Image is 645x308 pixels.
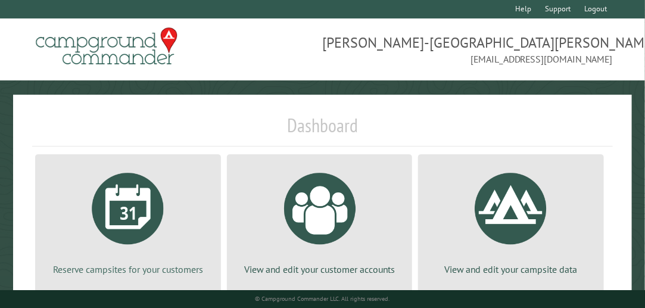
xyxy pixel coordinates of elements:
[49,263,207,276] p: Reserve campsites for your customers
[432,164,590,276] a: View and edit your campsite data
[49,164,207,276] a: Reserve campsites for your customers
[241,263,398,276] p: View and edit your customer accounts
[32,114,613,147] h1: Dashboard
[241,164,398,276] a: View and edit your customer accounts
[432,263,590,276] p: View and edit your campsite data
[255,295,390,303] small: © Campground Commander LLC. All rights reserved.
[32,23,181,70] img: Campground Commander
[323,33,613,66] span: [PERSON_NAME]-[GEOGRAPHIC_DATA][PERSON_NAME] [EMAIL_ADDRESS][DOMAIN_NAME]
